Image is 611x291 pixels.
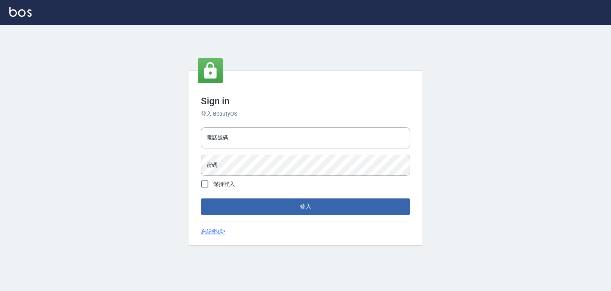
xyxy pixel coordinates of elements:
[201,228,226,236] a: 忘記密碼?
[9,7,32,17] img: Logo
[201,198,410,215] button: 登入
[201,110,410,118] h6: 登入 BeautyOS
[201,96,410,107] h3: Sign in
[213,180,235,188] span: 保持登入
